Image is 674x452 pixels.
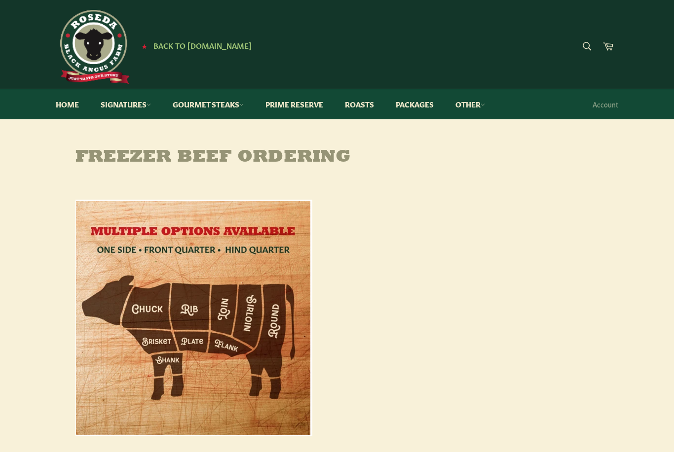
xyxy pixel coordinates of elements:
span: Back to [DOMAIN_NAME] [153,40,252,50]
a: Account [588,90,623,119]
a: Other [446,89,495,119]
a: ★ Back to [DOMAIN_NAME] [137,42,252,50]
h1: Freezer Beef Ordering [56,148,618,168]
a: Gourmet Steaks [163,89,254,119]
a: Packages [386,89,444,119]
span: ★ [142,42,147,50]
a: Prime Reserve [256,89,333,119]
a: Home [46,89,89,119]
img: Roseda Beef [56,10,130,84]
a: Signatures [91,89,161,119]
a: Roasts [335,89,384,119]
